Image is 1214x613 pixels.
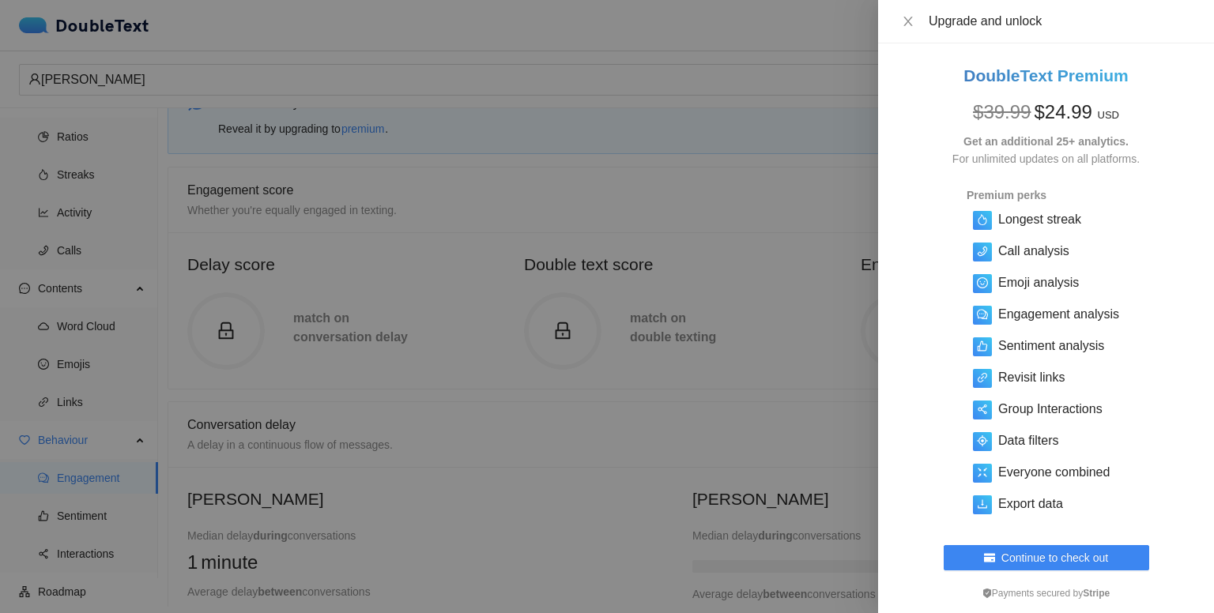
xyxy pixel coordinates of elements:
[977,309,988,320] span: comment
[998,242,1069,261] h5: Call analysis
[944,545,1149,570] button: credit-cardContinue to check out
[1083,588,1110,599] b: Stripe
[1098,109,1119,121] span: USD
[982,589,992,598] span: safety-certificate
[977,498,988,510] span: download
[998,368,1065,387] h5: Revisit links
[977,435,988,446] span: aim
[998,431,1058,450] h5: Data filters
[952,152,1140,165] span: For unlimited updates on all platforms.
[897,14,919,29] button: Close
[929,13,1195,30] div: Upgrade and unlock
[1001,549,1108,566] span: Continue to check out
[998,210,1081,229] h5: Longest streak
[984,552,995,565] span: credit-card
[1034,101,1091,122] span: $ 24.99
[967,189,1046,201] strong: Premium perks
[977,246,988,257] span: phone
[977,372,988,383] span: link
[998,495,1063,513] h5: Export data
[902,15,914,28] span: close
[977,214,988,225] span: fire
[973,101,1031,122] span: $ 39.99
[998,273,1079,292] h5: Emoji analysis
[963,135,1129,148] strong: Get an additional 25+ analytics.
[998,463,1110,482] h5: Everyone combined
[998,400,1103,419] h5: Group Interactions
[998,305,1119,324] h5: Engagement analysis
[977,404,988,415] span: share-alt
[977,277,988,288] span: smile
[977,340,988,352] span: like
[982,588,1110,599] span: Payments secured by
[977,467,988,478] span: fullscreen-exit
[998,337,1104,355] h5: Sentiment analysis
[897,62,1195,88] h2: DoubleText Premium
